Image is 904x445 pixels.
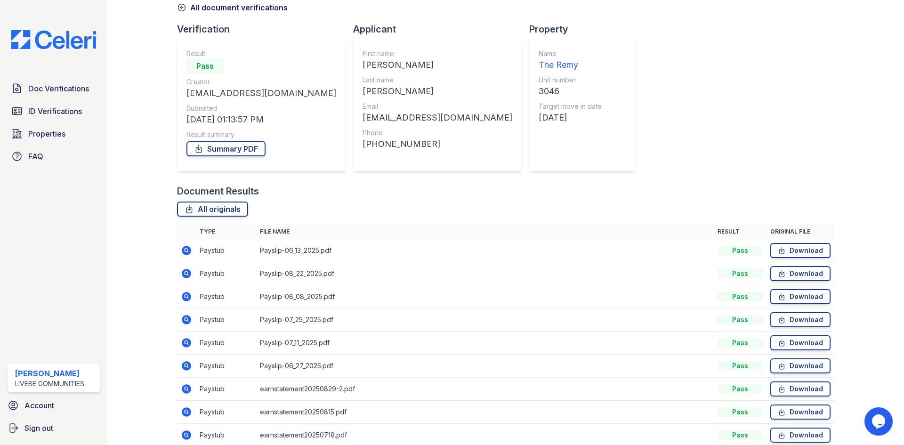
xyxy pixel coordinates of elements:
div: Pass [718,430,763,440]
a: Name The Remy [539,49,602,72]
div: Pass [186,58,224,73]
div: [PERSON_NAME] [363,85,512,98]
td: Paystub [196,401,256,424]
th: Type [196,224,256,239]
div: Email [363,102,512,111]
div: First name [363,49,512,58]
div: Last name [363,75,512,85]
span: FAQ [28,151,43,162]
div: Pass [718,246,763,255]
a: Download [770,335,831,350]
span: Sign out [24,422,53,434]
td: Payslip-06_13_2025.pdf [256,239,714,262]
a: FAQ [8,147,100,166]
a: Download [770,312,831,327]
a: Account [4,396,104,415]
iframe: chat widget [864,407,895,436]
div: Pass [718,269,763,278]
a: Download [770,289,831,304]
div: Pass [718,384,763,394]
img: CE_Logo_Blue-a8612792a0a2168367f1c8372b55b34899dd931a85d93a1a3d3e32e68fde9ad4.png [4,30,104,49]
a: Download [770,358,831,373]
span: Account [24,400,54,411]
td: Payslip-07_11_2025.pdf [256,332,714,355]
div: Pass [718,315,763,324]
a: Summary PDF [186,141,266,156]
div: Pass [718,361,763,371]
div: Result [186,49,336,58]
td: Payslip-06_27_2025.pdf [256,355,714,378]
a: Doc Verifications [8,79,100,98]
td: Paystub [196,332,256,355]
div: Pass [718,292,763,301]
div: [EMAIL_ADDRESS][DOMAIN_NAME] [363,111,512,124]
th: File name [256,224,714,239]
td: Paystub [196,378,256,401]
a: Download [770,243,831,258]
span: Doc Verifications [28,83,89,94]
div: Phone [363,128,512,138]
div: [DATE] 01:13:57 PM [186,113,336,126]
a: Download [770,428,831,443]
div: [PHONE_NUMBER] [363,138,512,151]
div: Applicant [353,23,529,36]
div: Result summary [186,130,336,139]
div: Document Results [177,185,259,198]
td: Payslip-08_08_2025.pdf [256,285,714,308]
div: Verification [177,23,353,36]
span: Properties [28,128,65,139]
div: Target move in date [539,102,602,111]
td: Paystub [196,262,256,285]
a: All originals [177,202,248,217]
div: [EMAIL_ADDRESS][DOMAIN_NAME] [186,87,336,100]
a: ID Verifications [8,102,100,121]
div: [PERSON_NAME] [15,368,84,379]
div: 3046 [539,85,602,98]
th: Result [714,224,767,239]
a: Download [770,405,831,420]
td: Paystub [196,239,256,262]
div: LiveBe Communities [15,379,84,388]
a: Properties [8,124,100,143]
div: Creator [186,77,336,87]
td: earnstatement20250815.pdf [256,401,714,424]
td: Payslip-08_22_2025.pdf [256,262,714,285]
a: Download [770,381,831,396]
a: Sign out [4,419,104,437]
a: Download [770,266,831,281]
a: All document verifications [177,2,288,13]
div: [DATE] [539,111,602,124]
span: ID Verifications [28,105,82,117]
td: Paystub [196,285,256,308]
div: Pass [718,407,763,417]
td: Paystub [196,308,256,332]
td: Paystub [196,355,256,378]
div: Submitted [186,104,336,113]
div: Pass [718,338,763,348]
div: Property [529,23,642,36]
div: Name [539,49,602,58]
td: earnstatement20250829-2.pdf [256,378,714,401]
div: [PERSON_NAME] [363,58,512,72]
th: Original file [767,224,834,239]
div: The Remy [539,58,602,72]
div: Unit number [539,75,602,85]
td: Payslip-07_25_2025.pdf [256,308,714,332]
